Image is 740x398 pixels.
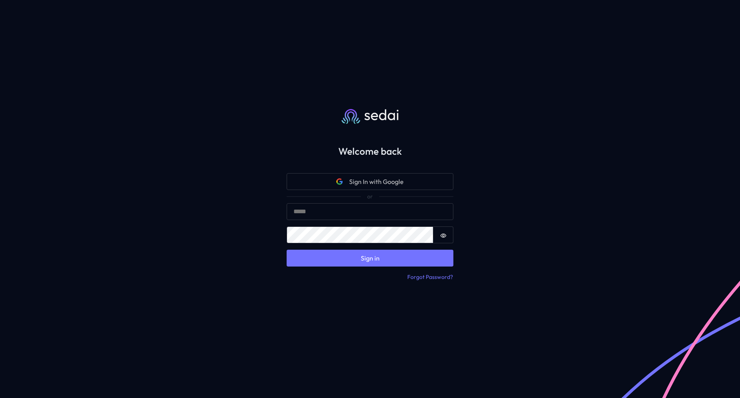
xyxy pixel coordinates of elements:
button: Show password [433,226,453,243]
svg: Google icon [336,178,343,185]
button: Forgot Password? [407,273,453,282]
button: Sign in [287,250,453,267]
h2: Welcome back [274,145,466,157]
button: Google iconSign In with Google [287,173,453,190]
span: Sign In with Google [349,177,404,186]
